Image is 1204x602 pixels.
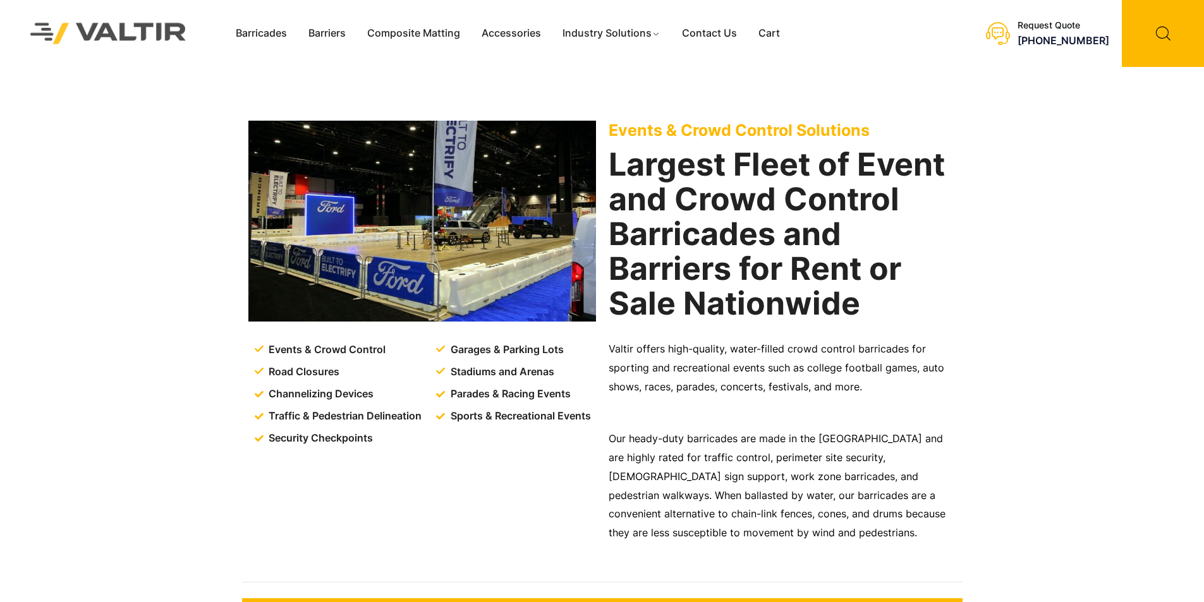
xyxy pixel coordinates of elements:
span: Stadiums and Arenas [447,363,554,382]
a: [PHONE_NUMBER] [1018,34,1109,47]
a: Composite Matting [356,24,471,43]
span: Parades & Racing Events [447,385,571,404]
a: Accessories [471,24,552,43]
a: Barricades [225,24,298,43]
p: Our heady-duty barricades are made in the [GEOGRAPHIC_DATA] and are highly rated for traffic cont... [609,430,956,543]
span: Channelizing Devices [265,385,374,404]
img: Valtir Rentals [14,6,203,60]
span: Traffic & Pedestrian Delineation [265,407,422,426]
span: Road Closures [265,363,339,382]
span: Sports & Recreational Events [447,407,591,426]
a: Barriers [298,24,356,43]
h2: Largest Fleet of Event and Crowd Control Barricades and Barriers for Rent or Sale Nationwide [609,147,956,321]
span: Garages & Parking Lots [447,340,564,359]
span: Security Checkpoints [265,429,373,448]
a: Cart [748,24,791,43]
div: Request Quote [1018,20,1109,31]
span: Events & Crowd Control [265,340,386,359]
a: Industry Solutions [552,24,671,43]
p: Valtir offers high-quality, water-filled crowd control barricades for sporting and recreational e... [609,340,956,397]
a: Contact Us [671,24,748,43]
p: Events & Crowd Control Solutions [609,121,956,140]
